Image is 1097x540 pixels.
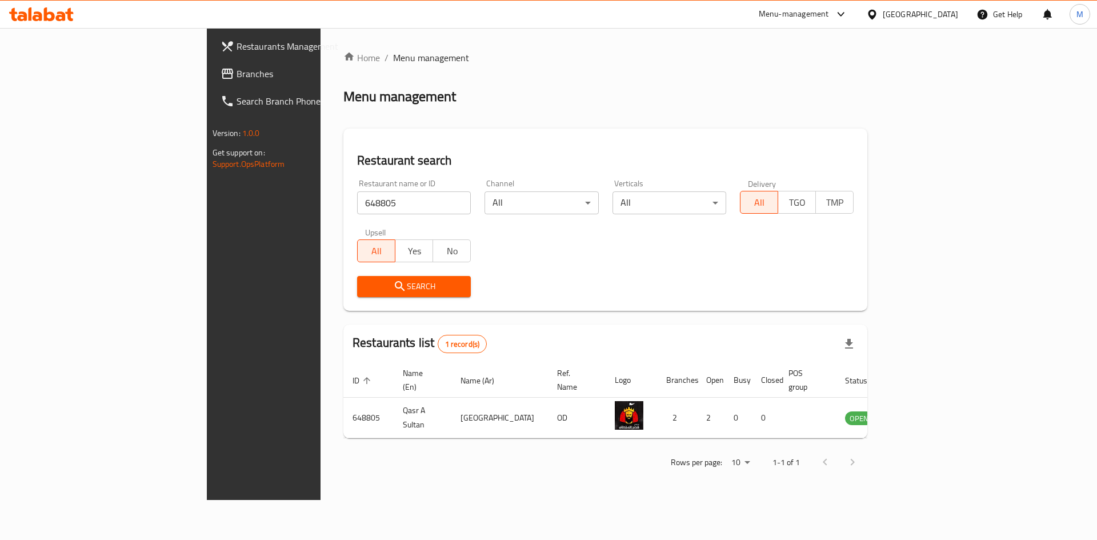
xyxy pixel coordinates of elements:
div: Export file [835,330,863,358]
span: No [438,243,466,259]
span: All [745,194,774,211]
img: Qasr A Sultan [615,401,643,430]
p: Rows per page: [671,455,722,470]
nav: breadcrumb [343,51,867,65]
span: TMP [820,194,849,211]
span: Status [845,374,882,387]
label: Delivery [748,179,776,187]
td: 0 [724,398,752,438]
button: All [740,191,778,214]
th: Closed [752,363,779,398]
h2: Restaurants list [353,334,487,353]
span: All [362,243,391,259]
td: 2 [657,398,697,438]
span: Ref. Name [557,366,592,394]
table: enhanced table [343,363,935,438]
th: Branches [657,363,697,398]
span: Name (En) [403,366,438,394]
span: Restaurants Management [237,39,381,53]
button: All [357,239,395,262]
span: Menu management [393,51,469,65]
button: Yes [395,239,433,262]
span: Yes [400,243,429,259]
span: 1 record(s) [438,339,487,350]
span: TGO [783,194,811,211]
span: Get support on: [213,145,265,160]
td: [GEOGRAPHIC_DATA] [451,398,548,438]
span: M [1076,8,1083,21]
th: Busy [724,363,752,398]
h2: Restaurant search [357,152,854,169]
h2: Menu management [343,87,456,106]
input: Search for restaurant name or ID.. [357,191,471,214]
td: Qasr A Sultan [394,398,451,438]
a: Search Branch Phone [211,87,390,115]
div: OPEN [845,411,873,425]
button: TGO [778,191,816,214]
a: Restaurants Management [211,33,390,60]
div: [GEOGRAPHIC_DATA] [883,8,958,21]
span: Version: [213,126,241,141]
td: 2 [697,398,724,438]
div: All [485,191,598,214]
span: 1.0.0 [242,126,260,141]
div: Menu-management [759,7,829,21]
span: Branches [237,67,381,81]
th: Logo [606,363,657,398]
button: Search [357,276,471,297]
td: 0 [752,398,779,438]
p: 1-1 of 1 [772,455,800,470]
span: OPEN [845,412,873,425]
span: Search Branch Phone [237,94,381,108]
span: ID [353,374,374,387]
th: Open [697,363,724,398]
span: Name (Ar) [461,374,509,387]
a: Branches [211,60,390,87]
span: Search [366,279,462,294]
div: All [612,191,726,214]
div: Total records count [438,335,487,353]
a: Support.OpsPlatform [213,157,285,171]
button: TMP [815,191,854,214]
div: Rows per page: [727,454,754,471]
button: No [433,239,471,262]
td: OD [548,398,606,438]
label: Upsell [365,228,386,236]
span: POS group [788,366,822,394]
